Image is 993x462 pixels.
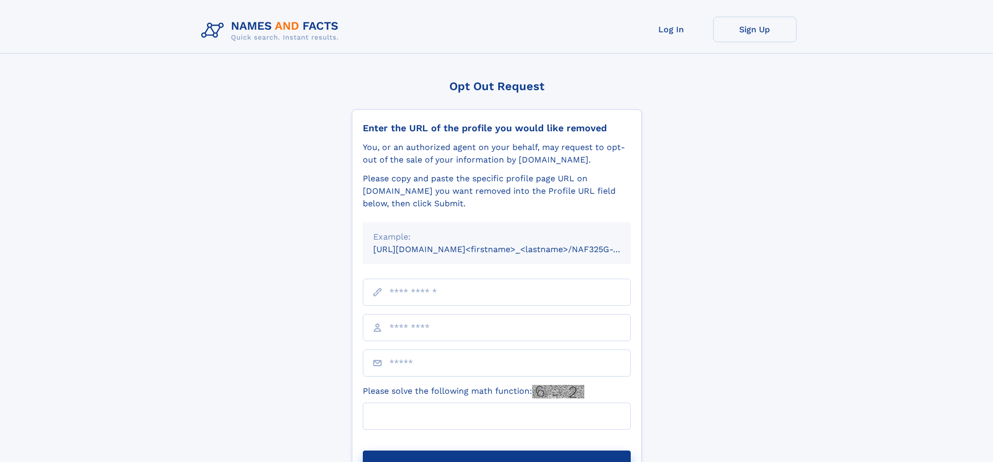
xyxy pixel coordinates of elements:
[363,122,631,134] div: Enter the URL of the profile you would like removed
[373,244,651,254] small: [URL][DOMAIN_NAME]<firstname>_<lastname>/NAF325G-xxxxxxxx
[352,80,642,93] div: Opt Out Request
[373,231,620,243] div: Example:
[197,17,347,45] img: Logo Names and Facts
[363,385,584,398] label: Please solve the following math function:
[713,17,796,42] a: Sign Up
[630,17,713,42] a: Log In
[363,172,631,210] div: Please copy and paste the specific profile page URL on [DOMAIN_NAME] you want removed into the Pr...
[363,141,631,166] div: You, or an authorized agent on your behalf, may request to opt-out of the sale of your informatio...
